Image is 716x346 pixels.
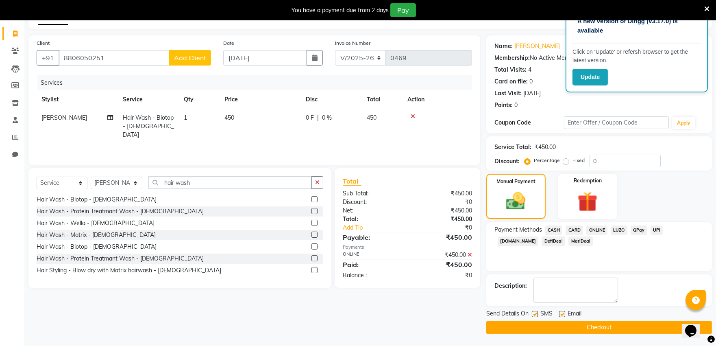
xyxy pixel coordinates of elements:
div: ₹450.00 [407,251,478,259]
iframe: chat widget [682,313,708,338]
a: Add Tip [337,223,419,232]
div: Last Visit: [494,89,522,98]
button: Pay [390,3,416,17]
th: Total [362,90,403,109]
span: 0 F [306,114,314,122]
th: Stylist [37,90,118,109]
span: 450 [224,114,234,121]
label: Client [37,39,50,47]
div: ₹450.00 [535,143,556,151]
th: Action [403,90,472,109]
div: ₹450.00 [407,189,478,198]
div: Hair Wash - Biotop - [DEMOGRAPHIC_DATA] [37,243,157,251]
div: Total Visits: [494,66,527,74]
div: Net: [337,206,407,215]
div: Payments [343,244,472,251]
div: Hair Wash - Biotop - [DEMOGRAPHIC_DATA] [37,195,157,204]
span: Hair Wash - Biotop - [DEMOGRAPHIC_DATA] [123,114,174,138]
label: Percentage [534,157,560,164]
div: ₹450.00 [407,260,478,269]
div: Payable: [337,232,407,242]
div: ONLINE [337,251,407,259]
label: Manual Payment [496,178,535,185]
span: ONLINE [586,226,607,235]
div: No Active Membership [494,54,704,62]
div: [DATE] [523,89,541,98]
span: 0 % [322,114,332,122]
th: Price [220,90,301,109]
div: ₹450.00 [407,215,478,223]
span: Email [568,309,581,320]
div: ₹0 [419,223,478,232]
button: Add Client [169,50,211,66]
span: SMS [540,309,553,320]
th: Service [118,90,179,109]
span: [DOMAIN_NAME] [498,237,539,246]
span: DefiDeal [542,237,565,246]
div: Description: [494,282,527,290]
button: Checkout [486,321,712,334]
div: ₹450.00 [407,206,478,215]
th: Qty [179,90,220,109]
div: Coupon Code [494,118,564,127]
div: Membership: [494,54,530,62]
span: 1 [184,114,187,121]
span: Total [343,177,361,186]
span: Add Client [174,54,206,62]
img: _cash.svg [500,190,531,212]
div: Hair Wash - Protein Treatmant Wash - [DEMOGRAPHIC_DATA] [37,254,204,263]
div: Sub Total: [337,189,407,198]
span: LUZO [611,226,627,235]
label: Redemption [574,177,602,184]
div: Hair Styling - Blow dry with Matrix hairwash - [DEMOGRAPHIC_DATA] [37,266,221,275]
div: Service Total: [494,143,531,151]
span: MariDeal [568,237,593,246]
div: ₹0 [407,198,478,206]
div: Card on file: [494,77,528,86]
span: Send Details On [486,309,529,320]
span: CARD [566,226,583,235]
div: 0 [529,77,533,86]
p: A new version of Dingg (v3.17.0) is available [577,17,696,35]
p: Click on ‘Update’ or refersh browser to get the latest version. [572,48,701,65]
a: [PERSON_NAME] [514,42,560,50]
div: Balance : [337,271,407,280]
div: Name: [494,42,513,50]
img: _gift.svg [571,189,604,214]
div: Points: [494,101,513,109]
label: Date [223,39,234,47]
div: ₹450.00 [407,232,478,242]
span: GPay [631,226,647,235]
div: ₹0 [407,271,478,280]
span: UPI [651,226,663,235]
div: Services [37,75,478,90]
div: Paid: [337,260,407,269]
div: Hair Wash - Matrix - [DEMOGRAPHIC_DATA] [37,231,156,239]
div: Discount: [494,157,520,166]
th: Disc [301,90,362,109]
span: CASH [545,226,563,235]
label: Invoice Number [335,39,370,47]
button: Update [572,69,608,85]
div: 4 [528,66,531,74]
button: +91 [37,50,59,66]
label: Fixed [572,157,585,164]
div: Total: [337,215,407,223]
div: Hair Wash - Wella - [DEMOGRAPHIC_DATA] [37,219,155,228]
span: | [317,114,319,122]
span: 450 [367,114,376,121]
div: 0 [514,101,518,109]
input: Search or Scan [148,176,312,189]
div: You have a payment due from 2 days [292,6,389,15]
input: Enter Offer / Coupon Code [564,116,669,129]
input: Search by Name/Mobile/Email/Code [59,50,170,66]
span: [PERSON_NAME] [41,114,87,121]
span: Payment Methods [494,226,542,234]
div: Hair Wash - Protein Treatmant Wash - [DEMOGRAPHIC_DATA] [37,207,204,216]
div: Discount: [337,198,407,206]
button: Apply [672,117,695,129]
